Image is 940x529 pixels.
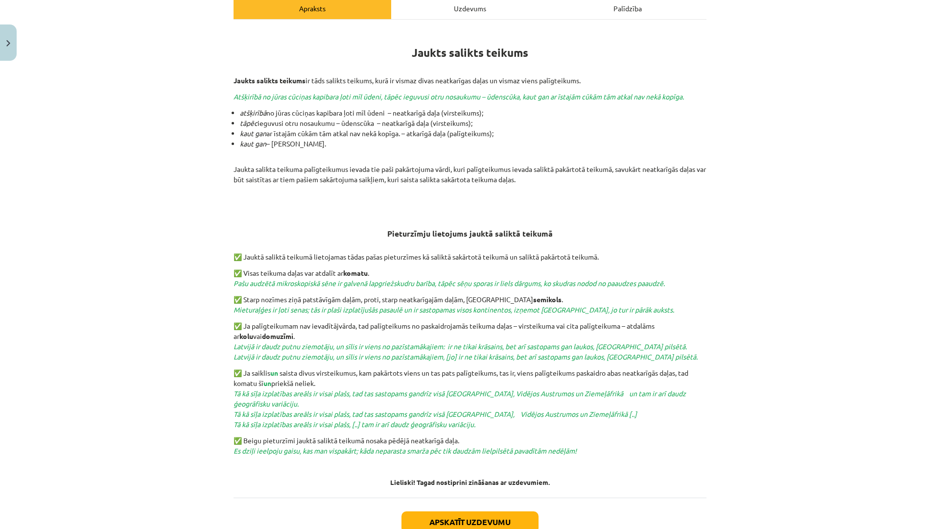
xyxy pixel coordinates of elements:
b: Jaukts salikts teikums [412,46,528,60]
p: ✅ Ja saiklis saista divus virsteikumus, kam pakārtots viens un tas pats palīgteikums, tas ir, vie... [234,368,706,430]
p: ✅ Jauktā saliktā teikumā lietojamas tādas pašas pieturzīmes kā saliktā sakārtotā teikumā un salik... [234,252,706,262]
em: Es dziļi ieelpoju gaisu, kas man vispakārt; kāda neparasta smarža pēc tik daudzām lielpilsētā pav... [234,446,577,455]
strong: un [263,379,271,387]
strong: komatu [343,268,368,277]
p: ir tāds salikts teikums, kurā ir vismaz divas neatkarīgas daļas un vismaz viens palīgteikums. [234,75,706,86]
strong: un [270,368,278,377]
em: Pašu audzētā mikroskopiskā sēne ir galvenā lapgriežskudru barība, tāpēc sēņu sporas ir liels dārg... [234,279,665,288]
p: ✅ Starp nozīmes ziņā patstāvīgām daļām, proti, starp neatkarīgajām daļām, [GEOGRAPHIC_DATA] . [234,294,706,315]
em: kaut gan [240,129,266,138]
strong: domuzīmi [262,332,293,340]
strong: semikols [533,295,562,304]
span: Latvijā ir daudz putnu ziemotāju, un sīlis ir viens no pazīstamākajiem: ir ne tikai krāsains, bet... [234,342,698,361]
li: – [PERSON_NAME]. [240,139,706,149]
p: ✅ Visas teikuma daļas var atdalīt ar . [234,268,706,289]
span: Tā kā sīļa izplatības areāls ir visai plašs, tad tas sastopams gandrīz visā [GEOGRAPHIC_DATA], Vi... [234,409,637,429]
em: Mieturaļģes ir ļoti senas; tās ir plaši izplatījušās pasaulē un ir sastopamas visos kontinentos, ... [234,305,674,314]
em: kaut gan [240,139,266,148]
span: Tā kā sīļa izplatības areāls ir visai plašs, tad tas sastopams gandrīz visā [GEOGRAPHIC_DATA], Vi... [234,389,686,408]
li: ar īstajām cūkām tām atkal nav nekā kopīga. – atkarīgā daļa (palīgteikums); [240,128,706,139]
li: ieguvusi otru nosaukumu – ūdenscūka – neatkarīgā daļa (virsteikums); [240,118,706,128]
strong: kolu [239,332,253,340]
strong: Jaukts salikts teikums [234,76,305,85]
li: no jūras cūciņas kapibara ļoti mīl ūdeni – neatkarīgā daļa (virsteikums); [240,108,706,118]
em: atšķirībā [240,108,266,117]
em: tāpēc [240,119,258,127]
img: icon-close-lesson-0947bae3869378f0d4975bcd49f059093ad1ed9edebbc8119c70593378902aed.svg [6,40,10,47]
em: Atšķirībā no jūras cūciņas kapibara ļoti mīl ūdeni, tāpēc ieguvusi otru nosaukumu – ūdenscūka, ka... [234,92,684,101]
p: Jaukta salikta teikuma palīgteikumus ievada tie paši pakārtojuma vārdi, kuri palīgteikumus ievada... [234,154,706,216]
strong: Lieliski! Tagad nostiprini zināšanas ar uzdevumiem. [390,478,550,486]
p: ✅ Ja palīgteikumam nav ievadītājvārda, tad palīgteikums no paskaidrojamās teikuma daļas – virstei... [234,321,706,362]
strong: Pieturzīmju lietojums jauktā saliktā teikumā [387,228,553,239]
p: ✅ Beigu pieturzīmi jauktā saliktā teikumā nosaka pēdējā neatkarīgā daļa. [234,435,706,456]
